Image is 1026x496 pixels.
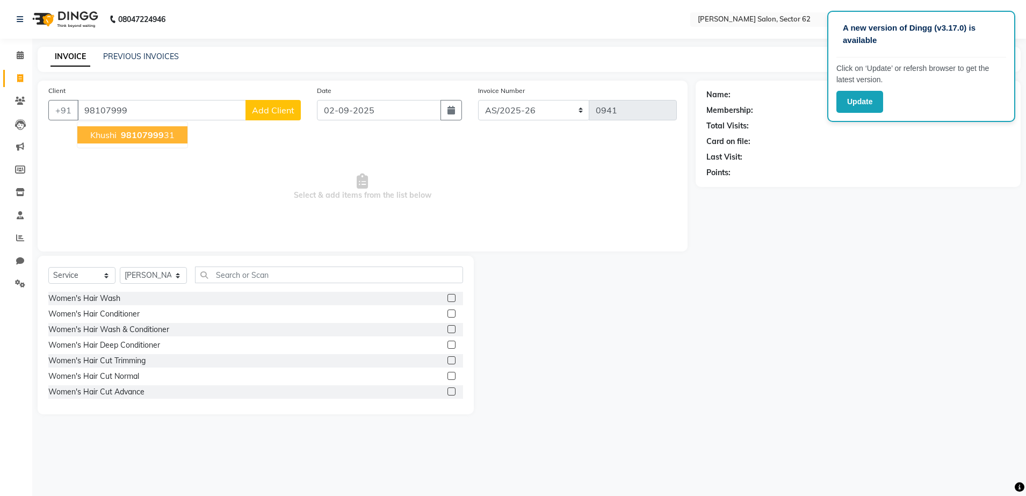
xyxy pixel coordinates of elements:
[706,89,731,100] div: Name:
[195,267,463,283] input: Search or Scan
[48,355,146,366] div: Women's Hair Cut Trimming
[103,52,179,61] a: PREVIOUS INVOICES
[252,105,294,116] span: Add Client
[836,63,1006,85] p: Click on ‘Update’ or refersh browser to get the latest version.
[478,86,525,96] label: Invoice Number
[48,293,120,304] div: Women's Hair Wash
[245,100,301,120] button: Add Client
[706,136,750,147] div: Card on file:
[48,86,66,96] label: Client
[836,91,883,113] button: Update
[48,133,677,241] span: Select & add items from the list below
[118,4,165,34] b: 08047224946
[706,105,753,116] div: Membership:
[706,167,731,178] div: Points:
[90,130,117,140] span: Khushi
[77,100,246,120] input: Search by Name/Mobile/Email/Code
[706,120,749,132] div: Total Visits:
[48,386,144,398] div: Women's Hair Cut Advance
[50,47,90,67] a: INVOICE
[119,130,175,140] ngb-highlight: 31
[48,308,140,320] div: Women's Hair Conditioner
[27,4,101,34] img: logo
[48,324,169,335] div: Women's Hair Wash & Conditioner
[121,130,164,140] span: 98107999
[843,22,1000,46] p: A new version of Dingg (v3.17.0) is available
[48,100,78,120] button: +91
[706,152,742,163] div: Last Visit:
[317,86,331,96] label: Date
[48,371,139,382] div: Women's Hair Cut Normal
[48,340,160,351] div: Women's Hair Deep Conditioner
